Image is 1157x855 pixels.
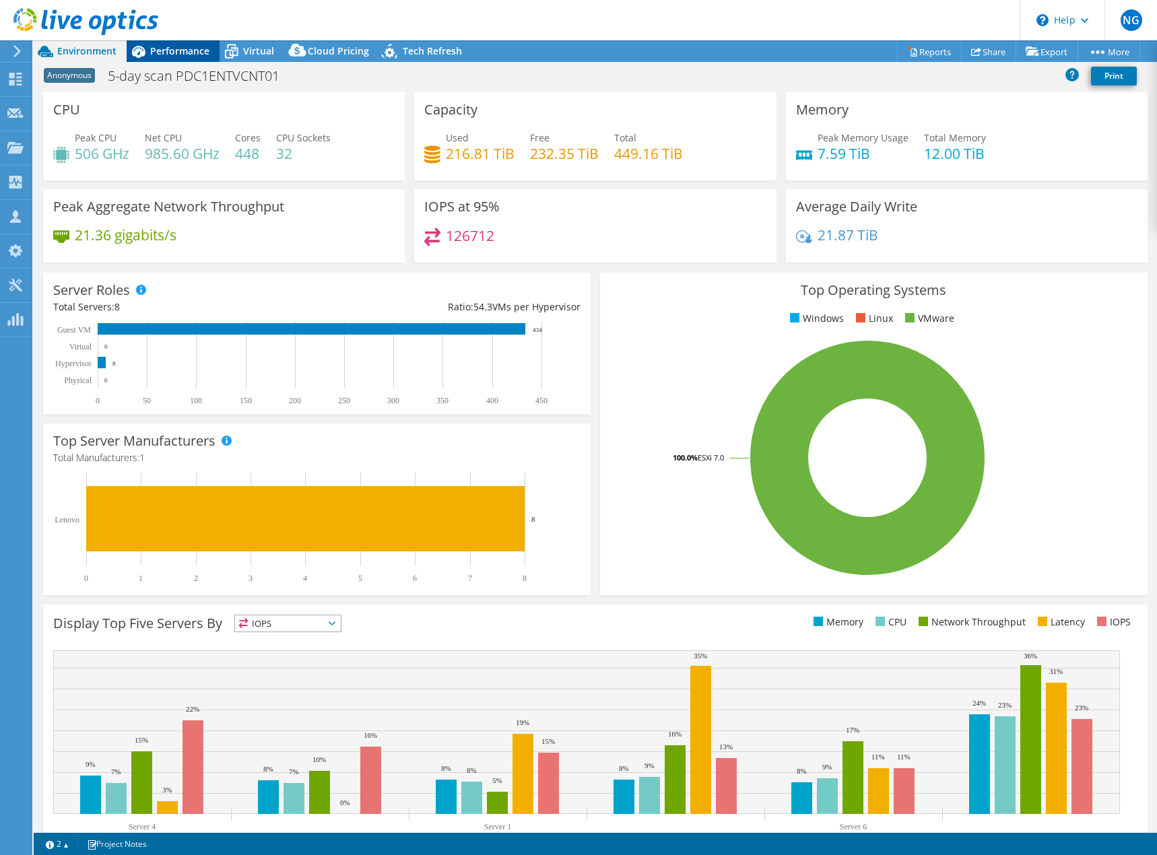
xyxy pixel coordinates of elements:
li: Memory [810,615,863,629]
text: 1 [139,574,143,583]
span: Total Memory [924,131,986,144]
h3: Top Server Manufacturers [53,434,216,448]
a: More [1078,41,1140,62]
li: Network Throughput [915,615,1026,629]
span: CPU Sockets [276,131,331,144]
h4: 7.59 TiB [818,146,908,161]
h4: 126712 [446,228,494,243]
span: Performance [150,44,209,57]
h4: 448 [235,146,261,161]
h4: 21.36 gigabits/s [75,228,176,242]
tspan: ESXi 7.0 [698,452,724,463]
text: 2 [194,574,198,583]
text: 400 [486,396,498,405]
text: 200 [289,396,301,405]
span: Total [614,131,636,144]
text: 22% [186,705,199,713]
h4: 12.00 TiB [924,146,986,161]
text: 16% [364,731,377,739]
tspan: 100.0% [673,452,698,463]
h4: 216.81 TiB [446,146,515,161]
text: 0% [340,798,350,807]
span: Net CPU [145,131,182,144]
li: VMware [902,311,954,326]
a: Reports [897,41,962,62]
span: Virtual [243,44,274,57]
a: Export [1016,41,1078,62]
text: 13% [719,743,733,751]
h3: CPU [53,102,80,117]
h4: 21.87 TiB [818,228,878,242]
text: 16% [668,730,682,738]
text: 350 [436,396,449,405]
h3: Peak Aggregate Network Throughput [53,199,284,214]
span: Anonymous [44,68,95,83]
text: 5 [358,574,362,583]
text: 6 [413,574,417,583]
text: 0 [104,377,108,384]
text: 15% [135,736,148,744]
text: 8% [619,764,629,772]
a: Print [1091,67,1137,85]
h3: Server Roles [53,283,130,298]
span: Cloud Pricing [308,44,369,57]
h3: Memory [796,102,849,117]
span: NG [1121,9,1142,31]
a: Share [961,41,1016,62]
text: 5% [492,776,502,784]
div: Total Servers: [53,300,317,314]
text: Physical [64,376,92,385]
a: 2 [36,835,78,852]
span: 8 [114,300,120,313]
text: 19% [516,718,529,726]
text: Guest VM [57,325,91,335]
h4: 232.35 TiB [530,146,599,161]
text: 23% [1075,704,1088,712]
span: Free [530,131,550,144]
h3: Capacity [424,102,477,117]
text: 300 [387,396,399,405]
div: Ratio: VMs per Hypervisor [317,300,580,314]
text: 450 [535,396,548,405]
span: Tech Refresh [403,44,462,57]
text: 11% [897,753,911,761]
text: 8 [531,515,535,523]
li: CPU [872,615,906,629]
text: 8% [467,766,477,774]
text: 150 [240,396,252,405]
h4: 985.60 GHz [145,146,220,161]
h4: Total Manufacturers: [53,450,581,465]
text: 9% [822,763,832,771]
text: 0 [104,343,108,350]
text: 23% [998,701,1012,709]
h4: 506 GHz [75,146,129,161]
li: Windows [787,311,844,326]
text: 8 [523,574,527,583]
text: 50 [143,396,151,405]
span: Peak CPU [75,131,117,144]
span: Peak Memory Usage [818,131,908,144]
text: 7% [289,767,299,776]
text: 3 [249,574,253,583]
a: Project Notes [77,835,156,852]
h3: IOPS at 95% [424,199,500,214]
text: 8 [112,360,116,367]
text: Server 4 [129,822,156,831]
text: 36% [1024,652,1037,660]
text: 24% [972,699,986,707]
text: 17% [846,726,859,734]
text: Virtual [69,342,92,351]
span: Cores [235,131,261,144]
text: 100 [190,396,202,405]
text: 10% [312,755,326,763]
span: IOPS [235,615,341,631]
text: 4 [303,574,307,583]
text: 9% [86,760,96,768]
text: Server 6 [840,822,867,831]
text: 11% [871,753,885,761]
text: 9% [644,761,655,769]
span: Used [446,131,469,144]
text: Server 1 [484,822,511,831]
text: 8% [441,764,451,772]
text: 15% [541,737,555,745]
